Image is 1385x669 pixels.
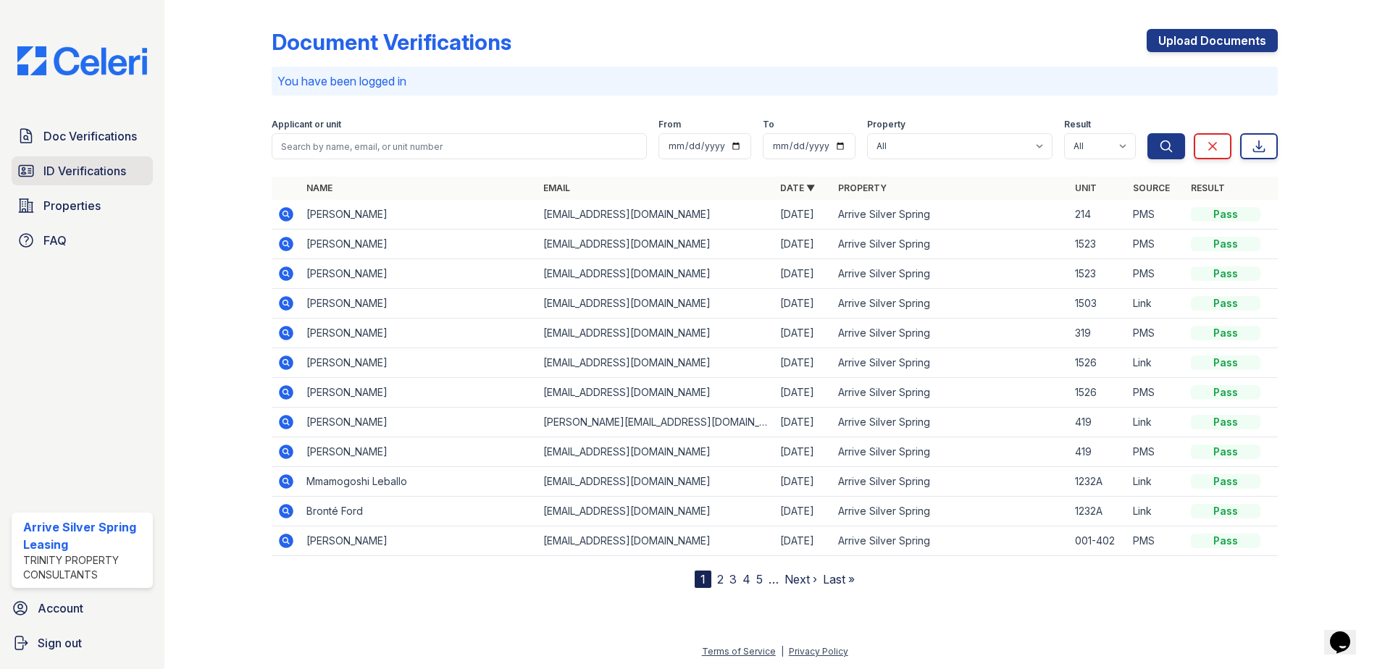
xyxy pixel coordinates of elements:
[832,378,1069,408] td: Arrive Silver Spring
[1069,408,1127,437] td: 419
[1069,259,1127,289] td: 1523
[301,259,537,289] td: [PERSON_NAME]
[1127,437,1185,467] td: PMS
[1191,326,1260,340] div: Pass
[38,599,83,617] span: Account
[774,259,832,289] td: [DATE]
[1127,378,1185,408] td: PMS
[1069,319,1127,348] td: 319
[1127,408,1185,437] td: Link
[774,289,832,319] td: [DATE]
[537,200,774,230] td: [EMAIL_ADDRESS][DOMAIN_NAME]
[272,29,511,55] div: Document Verifications
[789,646,848,657] a: Privacy Policy
[1191,182,1225,193] a: Result
[832,526,1069,556] td: Arrive Silver Spring
[301,526,537,556] td: [PERSON_NAME]
[729,572,737,586] a: 3
[1147,29,1278,52] a: Upload Documents
[1127,526,1185,556] td: PMS
[537,230,774,259] td: [EMAIL_ADDRESS][DOMAIN_NAME]
[867,119,905,130] label: Property
[301,200,537,230] td: [PERSON_NAME]
[43,232,67,249] span: FAQ
[832,200,1069,230] td: Arrive Silver Spring
[12,122,153,151] a: Doc Verifications
[1127,289,1185,319] td: Link
[38,634,82,652] span: Sign out
[1191,266,1260,281] div: Pass
[780,182,815,193] a: Date ▼
[1069,378,1127,408] td: 1526
[702,646,776,657] a: Terms of Service
[658,119,681,130] label: From
[1127,230,1185,259] td: PMS
[1069,437,1127,467] td: 419
[1133,182,1170,193] a: Source
[537,259,774,289] td: [EMAIL_ADDRESS][DOMAIN_NAME]
[1069,467,1127,497] td: 1232A
[1191,534,1260,548] div: Pass
[838,182,887,193] a: Property
[832,259,1069,289] td: Arrive Silver Spring
[774,497,832,526] td: [DATE]
[1191,504,1260,518] div: Pass
[832,408,1069,437] td: Arrive Silver Spring
[12,226,153,255] a: FAQ
[1191,207,1260,222] div: Pass
[774,200,832,230] td: [DATE]
[1127,348,1185,378] td: Link
[301,348,537,378] td: [PERSON_NAME]
[537,319,774,348] td: [EMAIL_ADDRESS][DOMAIN_NAME]
[23,553,147,582] div: Trinity Property Consultants
[6,628,159,657] a: Sign out
[1069,348,1127,378] td: 1526
[23,518,147,553] div: Arrive Silver Spring Leasing
[12,156,153,185] a: ID Verifications
[1191,296,1260,311] div: Pass
[537,348,774,378] td: [EMAIL_ADDRESS][DOMAIN_NAME]
[6,46,159,75] img: CE_Logo_Blue-a8612792a0a2168367f1c8372b55b34899dd931a85d93a1a3d3e32e68fde9ad4.png
[781,646,784,657] div: |
[1127,200,1185,230] td: PMS
[695,571,711,588] div: 1
[537,497,774,526] td: [EMAIL_ADDRESS][DOMAIN_NAME]
[301,319,537,348] td: [PERSON_NAME]
[1324,611,1371,655] iframe: chat widget
[1191,415,1260,429] div: Pass
[832,437,1069,467] td: Arrive Silver Spring
[742,572,750,586] a: 4
[1127,497,1185,526] td: Link
[306,182,332,193] a: Name
[1069,200,1127,230] td: 214
[1064,119,1091,130] label: Result
[43,127,137,145] span: Doc Verifications
[763,119,774,130] label: To
[774,378,832,408] td: [DATE]
[1069,526,1127,556] td: 001-402
[832,289,1069,319] td: Arrive Silver Spring
[774,437,832,467] td: [DATE]
[774,348,832,378] td: [DATE]
[537,526,774,556] td: [EMAIL_ADDRESS][DOMAIN_NAME]
[12,191,153,220] a: Properties
[1191,355,1260,370] div: Pass
[784,572,817,586] a: Next ›
[774,526,832,556] td: [DATE]
[774,319,832,348] td: [DATE]
[769,571,779,588] span: …
[1127,319,1185,348] td: PMS
[823,572,855,586] a: Last »
[301,437,537,467] td: [PERSON_NAME]
[301,497,537,526] td: Bronté Ford
[832,230,1069,259] td: Arrive Silver Spring
[1191,237,1260,251] div: Pass
[272,119,341,130] label: Applicant or unit
[832,467,1069,497] td: Arrive Silver Spring
[301,289,537,319] td: [PERSON_NAME]
[1075,182,1097,193] a: Unit
[1127,259,1185,289] td: PMS
[537,289,774,319] td: [EMAIL_ADDRESS][DOMAIN_NAME]
[1069,230,1127,259] td: 1523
